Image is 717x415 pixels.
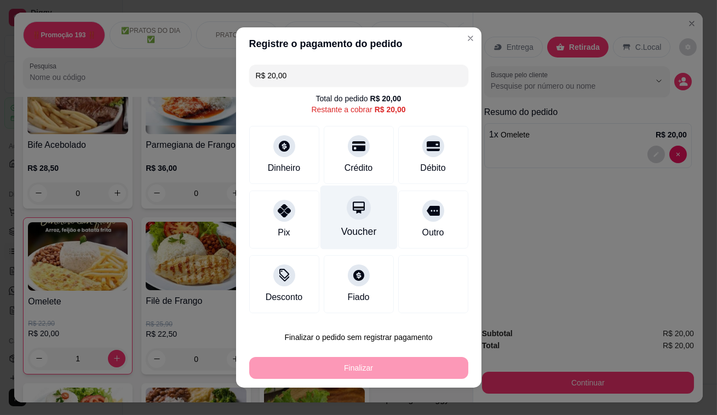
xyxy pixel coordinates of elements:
[256,65,462,87] input: Ex.: hambúrguer de cordeiro
[370,93,401,104] div: R$ 20,00
[422,226,444,239] div: Outro
[268,162,301,175] div: Dinheiro
[341,224,376,239] div: Voucher
[278,226,290,239] div: Pix
[316,93,401,104] div: Total do pedido
[311,104,405,115] div: Restante a cobrar
[462,30,479,47] button: Close
[266,291,303,304] div: Desconto
[420,162,445,175] div: Débito
[345,162,373,175] div: Crédito
[249,326,468,348] button: Finalizar o pedido sem registrar pagamento
[347,291,369,304] div: Fiado
[236,27,481,60] header: Registre o pagamento do pedido
[375,104,406,115] div: R$ 20,00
